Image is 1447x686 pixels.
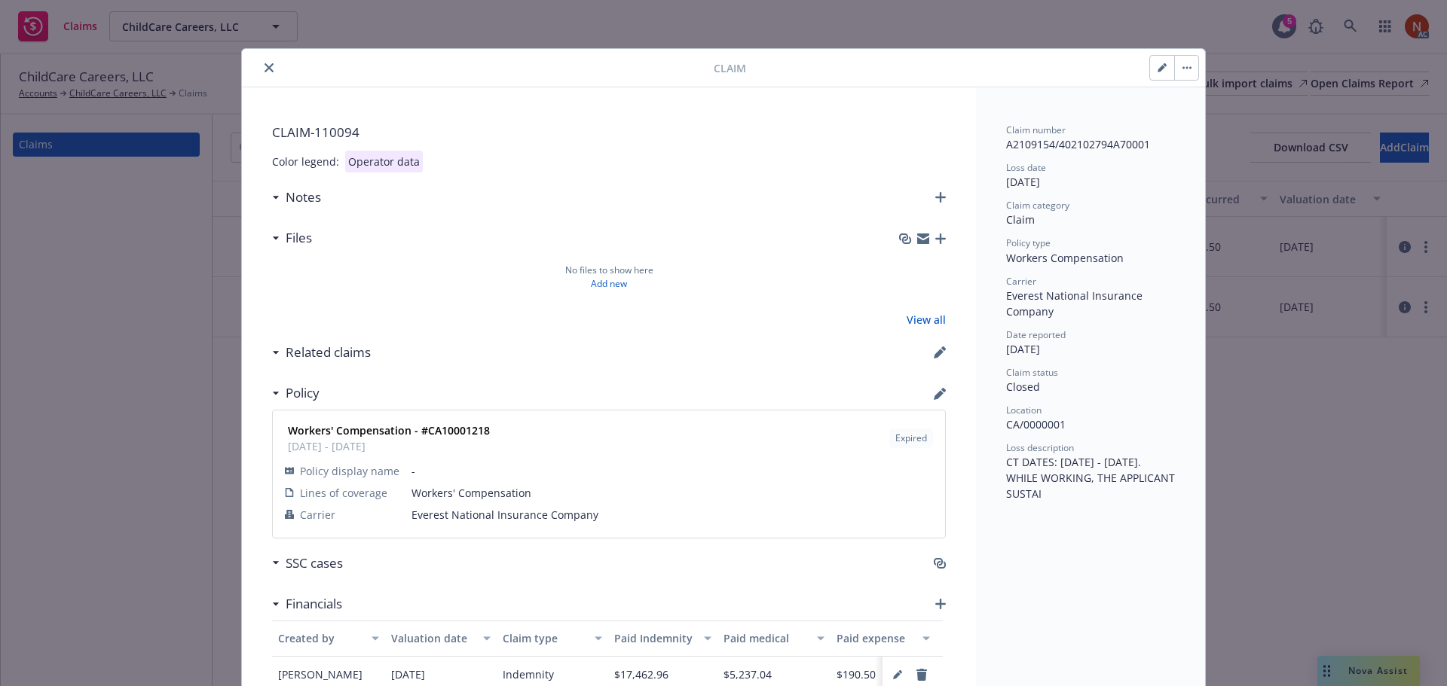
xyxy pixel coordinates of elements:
[288,438,490,454] span: [DATE] - [DATE]
[1006,275,1036,288] span: Carrier
[345,151,423,172] div: Operator data
[837,630,913,646] div: Paid expense
[895,431,927,445] span: Expired
[1006,404,1042,416] span: Location
[1006,250,1175,266] div: Workers Compensation
[913,666,931,684] a: remove
[272,343,371,362] div: Related claims
[1006,174,1175,190] div: [DATE]
[723,666,772,682] div: $5,237.04
[286,553,343,573] h3: SSC cases
[503,666,554,682] div: Indemnity
[272,123,946,142] span: CLAIM- 110094
[889,666,907,684] a: pencil
[723,630,808,646] div: Paid medical
[1006,212,1175,227] div: Claim
[272,383,320,403] div: Policy
[272,594,342,614] div: Financials
[272,228,312,248] div: Files
[936,620,1072,657] button: Reserved indemnity
[385,620,497,657] button: Valuation date
[300,463,399,479] span: Policy display name
[286,188,321,207] h3: Notes
[391,666,425,682] div: [DATE]
[286,228,312,248] h3: Files
[608,620,717,657] button: Paid Indemnity
[272,154,339,169] div: Color legend:
[565,264,653,277] span: No files to show here
[1006,161,1046,174] span: Loss date
[411,463,933,479] span: -
[1006,416,1175,432] div: CA/0000001
[300,507,335,523] span: Carrier
[272,188,321,207] div: Notes
[272,410,946,538] a: Workers' Compensation - #CA10001218[DATE] - [DATE]ExpiredPolicy display name-Lines of coverageWor...
[1006,441,1074,454] span: Loss description
[1006,136,1175,152] div: A2109154/402102794A70001
[391,630,474,646] div: Valuation date
[1006,341,1175,357] div: [DATE]
[591,277,627,291] a: Add new
[278,630,363,646] div: Created by
[272,553,343,573] div: SSC cases
[411,507,933,523] span: Everest National Insurance Company
[831,620,936,657] button: Paid expense
[286,343,371,362] h3: Related claims
[907,312,946,328] a: View all
[260,59,278,77] button: close
[286,383,320,403] h3: Policy
[717,620,831,657] button: Paid medical
[837,666,876,682] div: $190.50
[1006,366,1058,379] span: Claim status
[1006,123,1066,136] span: Claim number
[411,485,933,501] span: Workers' Compensation
[286,594,342,614] h3: Financials
[272,620,385,657] button: Created by
[1006,328,1066,341] span: Date reported
[1006,199,1069,212] span: Claim category
[614,630,695,646] div: Paid Indemnity
[714,60,746,76] span: Claim
[942,630,1049,646] div: Reserved indemnity
[1006,454,1175,502] div: CT DATES: [DATE] - [DATE]. WHILE WORKING, THE APPLICANT SUSTAI
[497,620,608,657] button: Claim type
[1006,288,1175,319] div: Everest National Insurance Company
[288,423,490,438] strong: Workers' Compensation - #CA10001218
[300,485,387,501] span: Lines of coverage
[1006,379,1175,395] div: Closed
[503,630,586,646] div: Claim type
[614,666,668,682] div: $17,462.96
[1006,236,1051,249] span: Policy type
